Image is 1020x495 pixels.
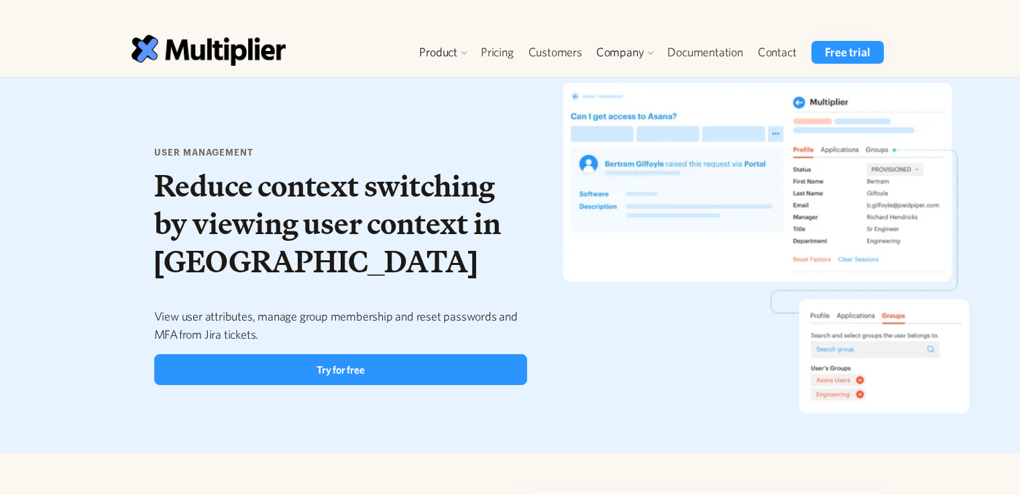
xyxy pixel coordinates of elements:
a: Contact [750,41,804,64]
a: Customers [521,41,589,64]
a: Free trial [811,41,883,64]
div: Product [419,44,457,60]
a: Documentation [660,41,750,64]
div: Company [596,44,644,60]
a: Pricing [473,41,521,64]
